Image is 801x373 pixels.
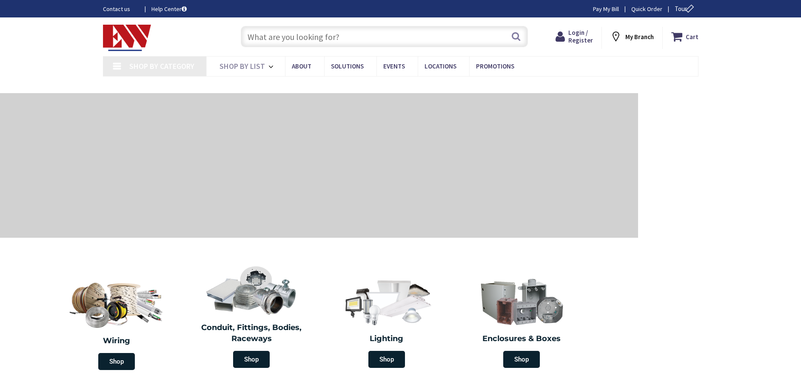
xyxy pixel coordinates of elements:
span: Solutions [331,62,364,70]
a: Lighting Shop [321,272,452,372]
a: Cart [671,29,698,44]
span: Events [383,62,405,70]
a: Login / Register [556,29,593,44]
span: Shop By Category [129,61,194,71]
span: Tour [675,5,696,13]
h2: Lighting [325,333,448,345]
strong: My Branch [625,33,654,41]
span: About [292,62,311,70]
span: Shop [98,353,135,370]
a: Contact us [103,5,138,13]
img: Electrical Wholesalers, Inc. [103,25,151,51]
h2: Enclosures & Boxes [461,333,583,345]
div: My Branch [610,29,654,44]
span: Shop By List [219,61,265,71]
span: Locations [425,62,456,70]
span: Login / Register [568,28,593,44]
span: Promotions [476,62,514,70]
a: Conduit, Fittings, Bodies, Raceways Shop [186,261,317,372]
a: Quick Order [631,5,662,13]
span: Shop [503,351,540,368]
input: What are you looking for? [241,26,528,47]
strong: Cart [686,29,698,44]
h2: Wiring [53,336,180,347]
span: Shop [368,351,405,368]
h2: Conduit, Fittings, Bodies, Raceways [191,322,313,344]
a: Enclosures & Boxes Shop [456,272,587,372]
span: Shop [233,351,270,368]
a: Pay My Bill [593,5,619,13]
a: Help Center [151,5,187,13]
